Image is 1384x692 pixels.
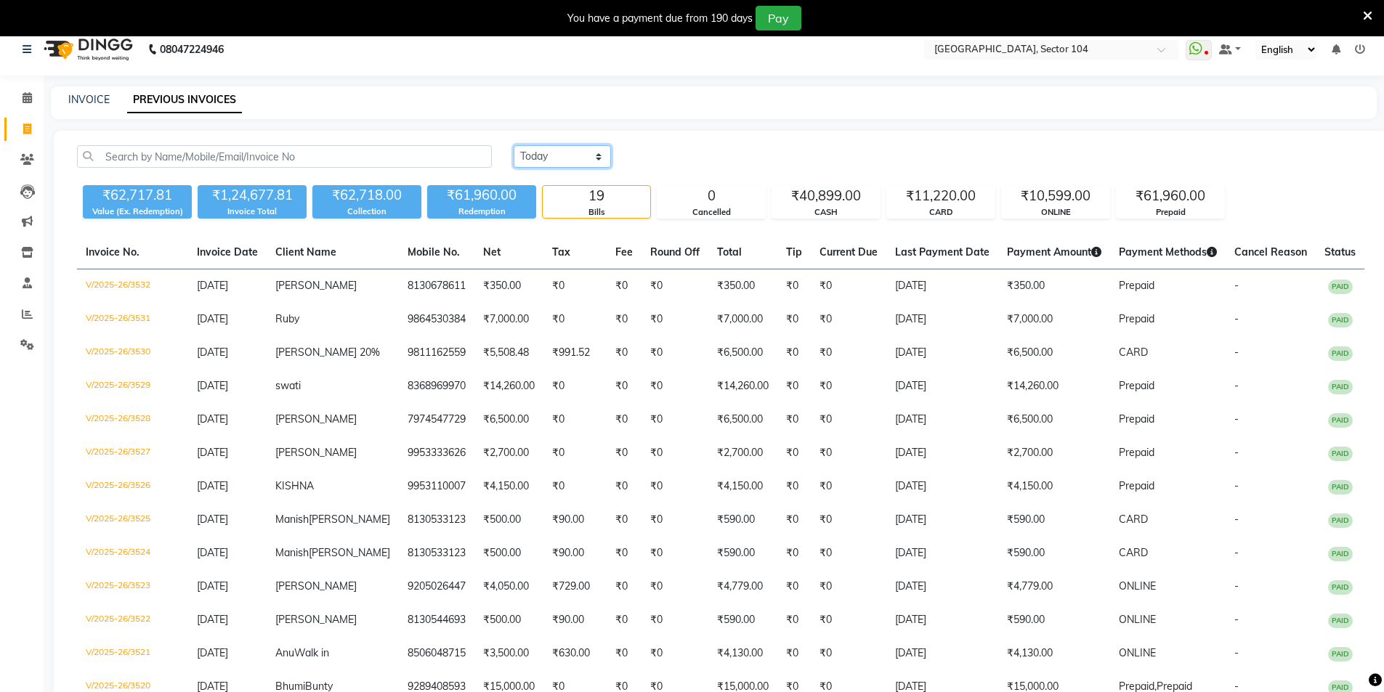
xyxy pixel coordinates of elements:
[998,303,1110,336] td: ₹7,000.00
[777,370,811,403] td: ₹0
[708,470,777,503] td: ₹4,150.00
[312,205,421,218] div: Collection
[756,6,801,30] button: Pay
[1117,206,1224,219] div: Prepaid
[708,537,777,570] td: ₹590.00
[198,185,307,205] div: ₹1,24,677.81
[657,206,765,219] div: Cancelled
[275,613,357,626] span: [PERSON_NAME]
[1234,412,1239,426] span: -
[197,446,228,459] span: [DATE]
[607,503,642,537] td: ₹0
[1328,380,1353,394] span: PAID
[886,603,998,637] td: [DATE]
[197,379,228,392] span: [DATE]
[607,436,642,470] td: ₹0
[474,370,543,403] td: ₹14,260.00
[708,503,777,537] td: ₹590.00
[474,336,543,370] td: ₹5,508.48
[127,87,242,113] a: PREVIOUS INVOICES
[607,570,642,603] td: ₹0
[642,637,708,670] td: ₹0
[886,503,998,537] td: [DATE]
[708,336,777,370] td: ₹6,500.00
[543,403,607,436] td: ₹0
[77,637,188,670] td: V/2025-26/3521
[1328,480,1353,494] span: PAID
[543,637,607,670] td: ₹630.00
[275,546,309,559] span: Manish
[1119,312,1154,325] span: Prepaid
[275,346,380,359] span: [PERSON_NAME] 20%
[708,436,777,470] td: ₹2,700.00
[642,537,708,570] td: ₹0
[1119,379,1154,392] span: Prepaid
[399,603,474,637] td: 8130544693
[77,470,188,503] td: V/2025-26/3526
[895,245,990,259] span: Last Payment Date
[642,303,708,336] td: ₹0
[886,269,998,304] td: [DATE]
[642,470,708,503] td: ₹0
[77,403,188,436] td: V/2025-26/3528
[474,403,543,436] td: ₹6,500.00
[275,479,314,492] span: KISHNA
[642,570,708,603] td: ₹0
[1328,547,1353,561] span: PAID
[777,269,811,304] td: ₹0
[552,245,570,259] span: Tax
[811,403,886,436] td: ₹0
[772,206,880,219] div: CASH
[1002,206,1109,219] div: ONLINE
[777,570,811,603] td: ₹0
[642,370,708,403] td: ₹0
[777,336,811,370] td: ₹0
[77,336,188,370] td: V/2025-26/3530
[1119,412,1154,426] span: Prepaid
[197,646,228,659] span: [DATE]
[1119,513,1148,526] span: CARD
[708,603,777,637] td: ₹590.00
[543,206,650,219] div: Bills
[998,537,1110,570] td: ₹590.00
[197,412,228,426] span: [DATE]
[275,412,357,426] span: [PERSON_NAME]
[811,637,886,670] td: ₹0
[777,537,811,570] td: ₹0
[275,579,357,593] span: [PERSON_NAME]
[998,403,1110,436] td: ₹6,500.00
[483,245,501,259] span: Net
[811,336,886,370] td: ₹0
[1328,580,1353,595] span: PAID
[543,436,607,470] td: ₹0
[811,436,886,470] td: ₹0
[275,379,301,392] span: swati
[886,403,998,436] td: [DATE]
[777,470,811,503] td: ₹0
[543,370,607,403] td: ₹0
[777,503,811,537] td: ₹0
[642,336,708,370] td: ₹0
[399,470,474,503] td: 9953110007
[607,537,642,570] td: ₹0
[1234,279,1239,292] span: -
[708,403,777,436] td: ₹6,500.00
[197,513,228,526] span: [DATE]
[197,245,258,259] span: Invoice Date
[77,436,188,470] td: V/2025-26/3527
[1119,245,1217,259] span: Payment Methods
[1007,245,1101,259] span: Payment Amount
[543,570,607,603] td: ₹729.00
[1234,379,1239,392] span: -
[474,436,543,470] td: ₹2,700.00
[777,403,811,436] td: ₹0
[275,446,357,459] span: [PERSON_NAME]
[607,336,642,370] td: ₹0
[886,370,998,403] td: [DATE]
[642,269,708,304] td: ₹0
[708,637,777,670] td: ₹4,130.00
[474,470,543,503] td: ₹4,150.00
[1117,186,1224,206] div: ₹61,960.00
[309,546,390,559] span: [PERSON_NAME]
[197,579,228,593] span: [DATE]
